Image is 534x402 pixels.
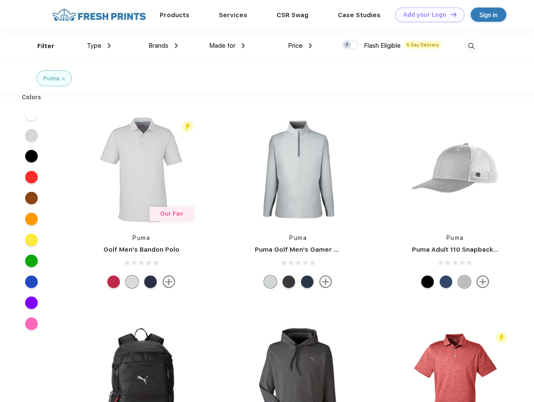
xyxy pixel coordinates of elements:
[404,41,441,49] span: 5 Day Delivery
[301,276,314,288] div: Navy Blazer
[86,114,197,225] img: func=resize&h=266
[458,276,471,288] div: Quarry with Brt Whit
[288,42,303,49] span: Price
[242,114,354,225] img: func=resize&h=266
[50,8,148,22] img: fo%20logo%202.webp
[104,246,179,253] a: Golf Men's Bandon Polo
[399,114,511,225] img: func=resize&h=266
[471,8,506,22] a: Sign in
[289,234,307,241] a: Puma
[175,43,178,48] img: dropdown.png
[160,11,189,19] a: Products
[496,332,507,343] img: flash_active_toggle.svg
[43,74,60,83] div: Puma
[451,12,456,17] img: DT
[242,43,245,48] img: dropdown.png
[87,42,101,49] span: Type
[37,41,54,51] div: Filter
[62,77,65,80] img: filter_cancel.svg
[403,11,446,18] div: Add your Logo
[255,246,387,253] a: Puma Golf Men's Gamer Golf Quarter-Zip
[319,276,332,288] img: more.svg
[283,276,295,288] div: Puma Black
[209,42,236,49] span: Made for
[480,10,498,20] div: Sign in
[219,11,247,19] a: Services
[163,276,175,288] img: more.svg
[264,276,277,288] div: High Rise
[148,42,168,49] span: Brands
[364,42,401,49] span: Flash Eligible
[160,210,183,217] span: Our Fav
[144,276,157,288] div: Navy Blazer
[108,43,111,48] img: dropdown.png
[132,234,150,241] a: Puma
[107,276,120,288] div: Ski Patrol
[421,276,434,288] div: Pma Blk Pma Blk
[477,276,489,288] img: more.svg
[446,234,464,241] a: Puma
[16,93,48,102] div: Colors
[126,276,138,288] div: High Rise
[464,39,478,53] img: desktop_search.svg
[440,276,452,288] div: Peacoat with Qut Shd
[182,121,193,132] img: flash_active_toggle.svg
[309,43,312,48] img: dropdown.png
[277,11,308,19] a: CSR Swag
